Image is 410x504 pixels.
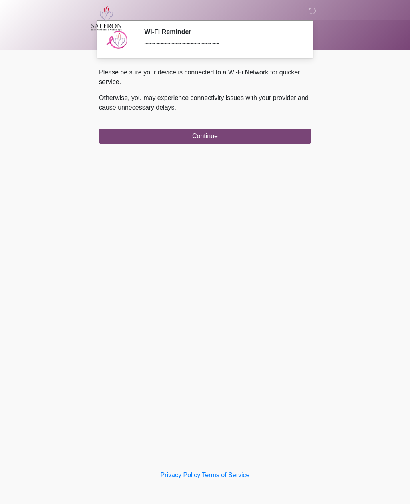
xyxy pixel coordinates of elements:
[105,28,129,52] img: Agent Avatar
[202,472,249,478] a: Terms of Service
[99,93,311,112] p: Otherwise, you may experience connectivity issues with your provider and cause unnecessary delays
[99,68,311,87] p: Please be sure your device is connected to a Wi-Fi Network for quicker service.
[91,6,122,31] img: Saffron Laser Aesthetics and Medical Spa Logo
[175,104,176,111] span: .
[99,129,311,144] button: Continue
[200,472,202,478] a: |
[144,39,299,48] div: ~~~~~~~~~~~~~~~~~~~~
[161,472,201,478] a: Privacy Policy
